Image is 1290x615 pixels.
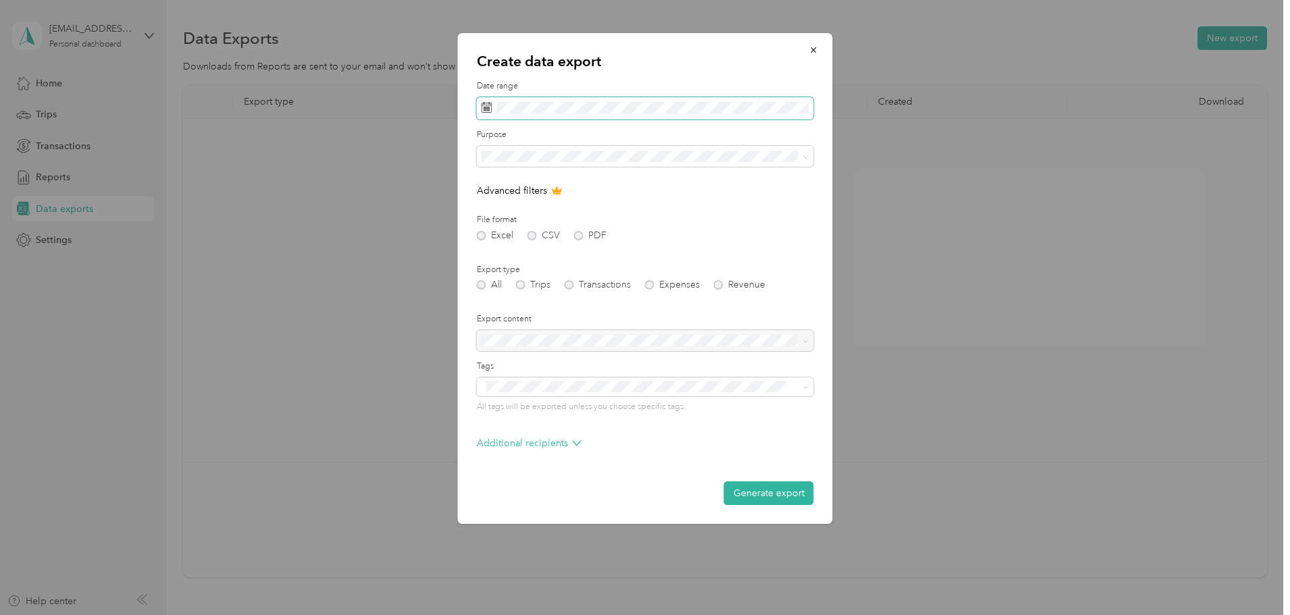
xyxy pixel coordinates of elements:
label: Purpose [477,129,814,141]
label: Date range [477,80,814,92]
p: Additional recipients [477,436,582,450]
label: Export type [477,264,814,276]
p: Create data export [477,52,814,71]
label: File format [477,214,814,226]
p: All tags will be exported unless you choose specific tags. [477,401,814,413]
label: Export content [477,313,814,325]
button: Generate export [724,481,814,505]
iframe: Everlance-gr Chat Button Frame [1214,539,1290,615]
p: Advanced filters [477,184,814,198]
label: Tags [477,360,814,373]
